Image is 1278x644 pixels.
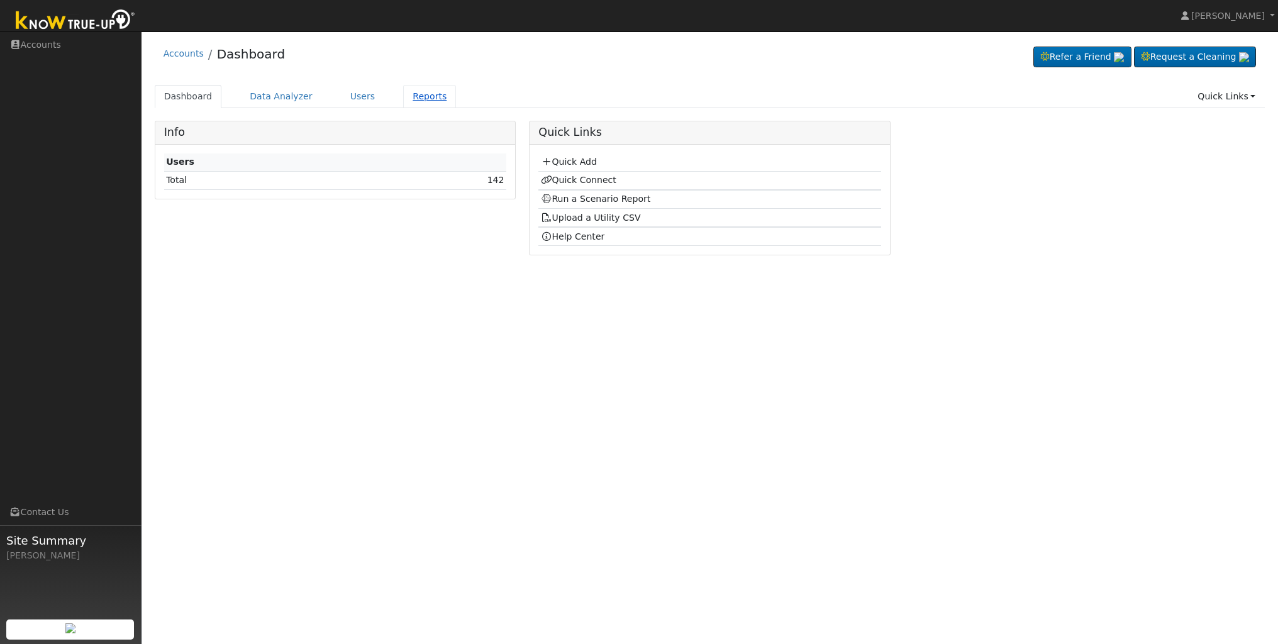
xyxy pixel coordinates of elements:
div: [PERSON_NAME] [6,549,135,562]
h5: Quick Links [538,126,881,139]
span: Site Summary [6,532,135,549]
a: Data Analyzer [240,85,322,108]
a: Dashboard [217,47,286,62]
a: Help Center [541,231,605,241]
a: Quick Links [1188,85,1265,108]
a: Run a Scenario Report [541,194,651,204]
a: Quick Add [541,157,597,167]
td: Total [164,171,349,189]
a: 142 [487,175,504,185]
a: Request a Cleaning [1134,47,1256,68]
a: Users [341,85,385,108]
a: Upload a Utility CSV [541,213,641,223]
img: retrieve [1114,52,1124,62]
h5: Info [164,126,506,139]
img: Know True-Up [9,7,142,35]
a: Quick Connect [541,175,616,185]
a: Refer a Friend [1033,47,1131,68]
img: retrieve [65,623,75,633]
span: [PERSON_NAME] [1191,11,1265,21]
a: Accounts [164,48,204,58]
a: Reports [403,85,456,108]
img: retrieve [1239,52,1249,62]
a: Dashboard [155,85,222,108]
strong: Users [166,157,194,167]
